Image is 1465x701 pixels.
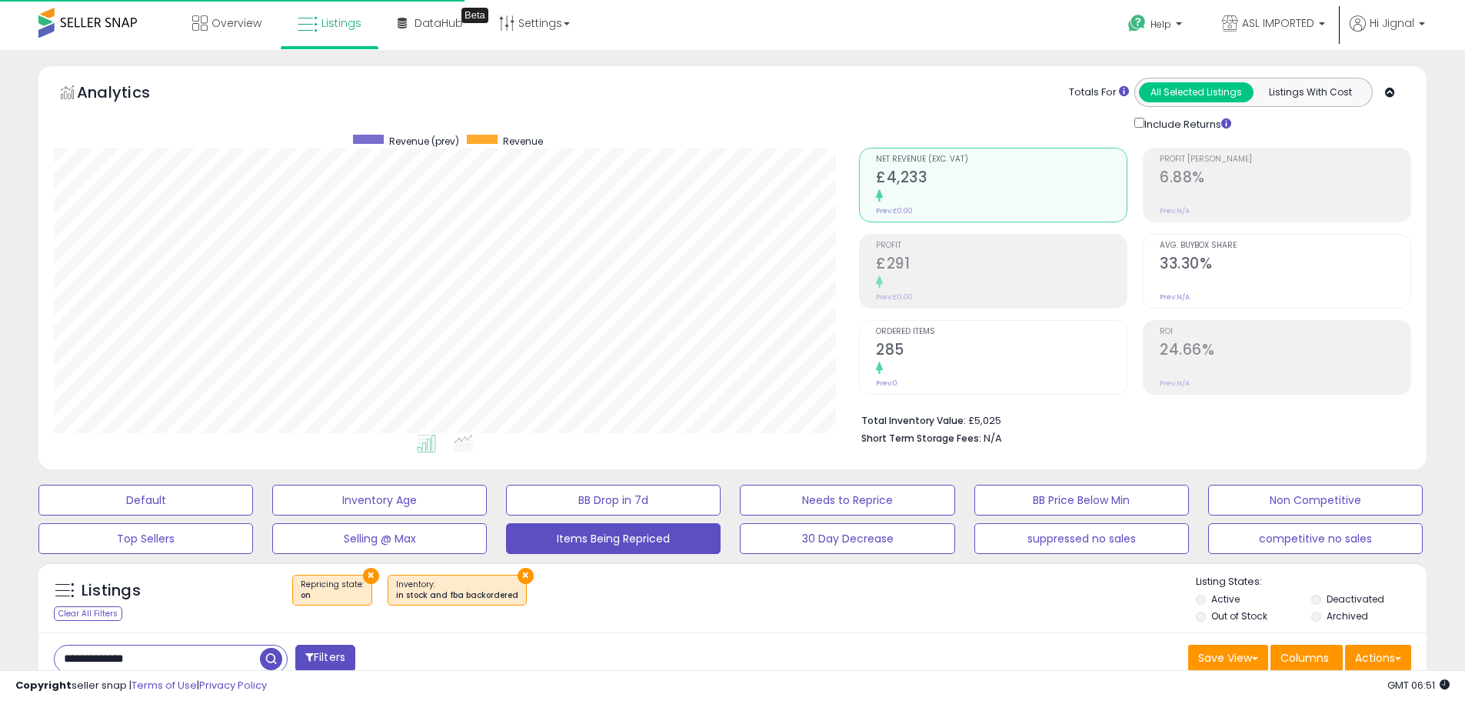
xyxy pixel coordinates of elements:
h2: £4,233 [876,169,1127,189]
span: Net Revenue (Exc. VAT) [876,155,1127,164]
span: Help [1150,18,1171,31]
button: All Selected Listings [1139,82,1254,102]
button: Save View [1188,645,1268,671]
div: on [301,590,364,601]
label: Active [1211,593,1240,606]
div: Totals For [1069,85,1129,100]
button: Actions [1345,645,1411,671]
button: × [363,568,379,584]
button: Non Competitive [1208,485,1423,516]
label: Deactivated [1327,593,1384,606]
b: Total Inventory Value: [861,414,966,427]
button: Default [38,485,253,516]
small: Prev: N/A [1160,206,1190,215]
button: Listings With Cost [1253,82,1367,102]
span: 2025-09-11 06:51 GMT [1387,678,1450,693]
span: ASL IMPORTED [1242,15,1314,31]
span: Profit [876,242,1127,250]
button: BB Price Below Min [974,485,1189,516]
a: Hi Jignal [1350,15,1425,50]
h2: 285 [876,341,1127,362]
button: Selling @ Max [272,523,487,554]
button: Columns [1270,645,1343,671]
span: Repricing state : [301,579,364,602]
strong: Copyright [15,678,72,693]
span: Listings [321,15,361,31]
span: ROI [1160,328,1410,336]
button: Inventory Age [272,485,487,516]
div: Clear All Filters [54,606,122,621]
span: DataHub [415,15,463,31]
h5: Analytics [77,82,180,107]
div: in stock and fba backordered [396,590,518,601]
label: Out of Stock [1211,609,1267,623]
i: Get Help [1127,14,1147,33]
span: Overview [211,15,261,31]
small: Prev: N/A [1160,292,1190,302]
h2: £291 [876,255,1127,275]
button: × [518,568,534,584]
span: Inventory : [396,579,518,602]
h2: 6.88% [1160,169,1410,189]
button: Needs to Reprice [740,485,954,516]
div: Tooltip anchor [461,8,488,23]
div: seller snap | | [15,679,267,693]
small: Prev: N/A [1160,379,1190,388]
h2: 33.30% [1160,255,1410,275]
span: Revenue (prev) [389,135,459,148]
span: Ordered Items [876,328,1127,336]
button: Filters [295,645,355,672]
label: Archived [1327,609,1368,623]
small: Prev: £0.00 [876,292,913,302]
span: Avg. Buybox Share [1160,242,1410,250]
h5: Listings [82,580,141,602]
a: Privacy Policy [199,678,267,693]
a: Terms of Use [132,678,197,693]
button: BB Drop in 7d [506,485,721,516]
span: Profit [PERSON_NAME] [1160,155,1410,164]
span: Revenue [503,135,543,148]
span: N/A [984,431,1002,446]
small: Prev: £0.00 [876,206,913,215]
p: Listing States: [1196,575,1427,589]
button: Items Being Repriced [506,523,721,554]
h2: 24.66% [1160,341,1410,362]
small: Prev: 0 [876,379,897,388]
button: competitive no sales [1208,523,1423,554]
span: Columns [1280,650,1329,666]
button: 30 Day Decrease [740,523,954,554]
span: Hi Jignal [1370,15,1414,31]
div: Include Returns [1123,115,1250,132]
li: £5,025 [861,410,1400,429]
b: Short Term Storage Fees: [861,432,981,445]
button: suppressed no sales [974,523,1189,554]
a: Help [1116,2,1197,50]
button: Top Sellers [38,523,253,554]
